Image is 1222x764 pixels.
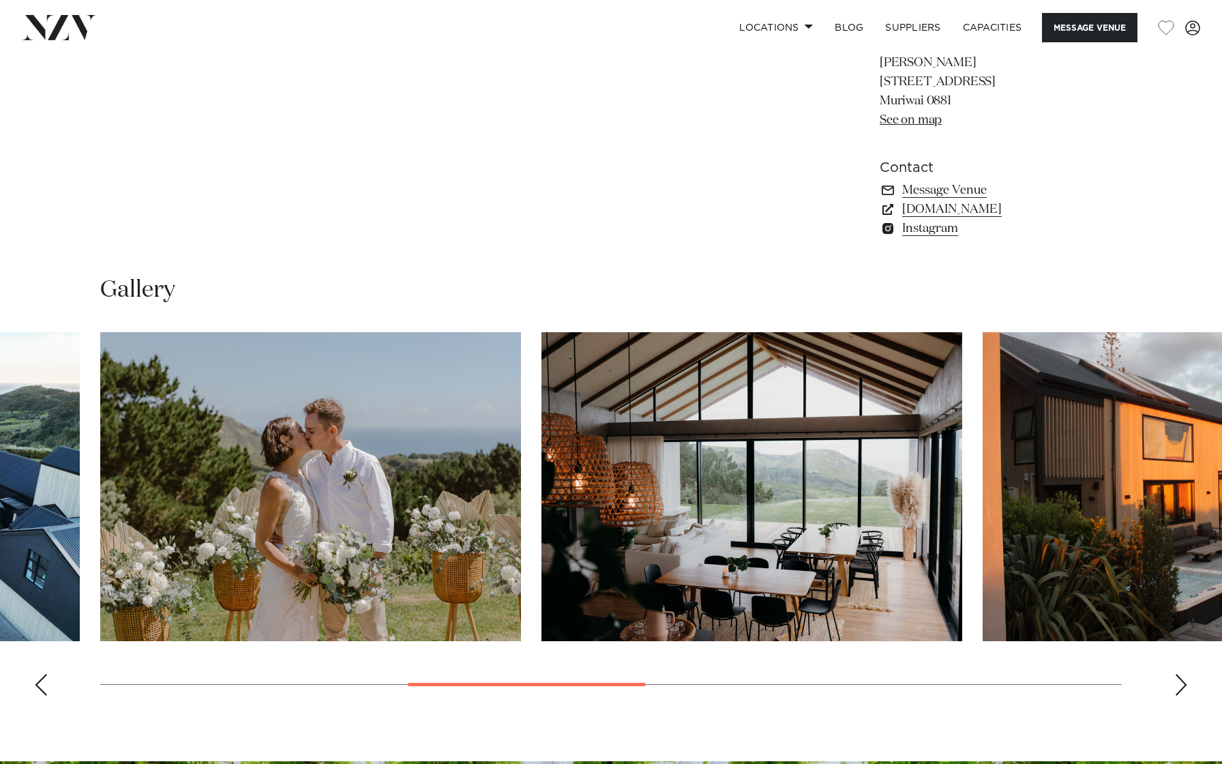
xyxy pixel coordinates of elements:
a: [DOMAIN_NAME] [880,200,1102,219]
a: Locations [728,13,824,42]
a: Capacities [952,13,1033,42]
h2: Gallery [100,275,175,306]
img: nzv-logo.png [22,15,96,40]
a: See on map [880,114,942,126]
a: Instagram [880,219,1102,238]
button: Message Venue [1042,13,1137,42]
a: SUPPLIERS [874,13,951,42]
swiper-slide: 4 / 10 [100,332,521,641]
p: [PERSON_NAME] [STREET_ADDRESS] Muriwai 0881 [880,54,1102,130]
a: BLOG [824,13,874,42]
swiper-slide: 5 / 10 [541,332,962,641]
h6: Contact [880,158,1102,178]
a: Message Venue [880,181,1102,200]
